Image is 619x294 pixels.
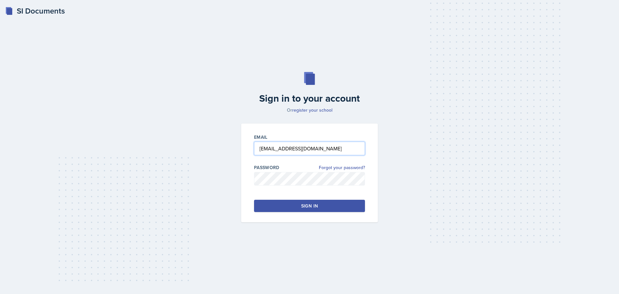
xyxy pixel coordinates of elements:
input: Email [254,142,365,155]
label: Password [254,164,280,171]
a: Forgot your password? [319,164,365,171]
h2: Sign in to your account [237,93,382,104]
p: Or [237,107,382,113]
a: SI Documents [5,5,65,17]
label: Email [254,134,268,140]
div: Sign in [301,203,318,209]
a: register your school [292,107,332,113]
button: Sign in [254,200,365,212]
